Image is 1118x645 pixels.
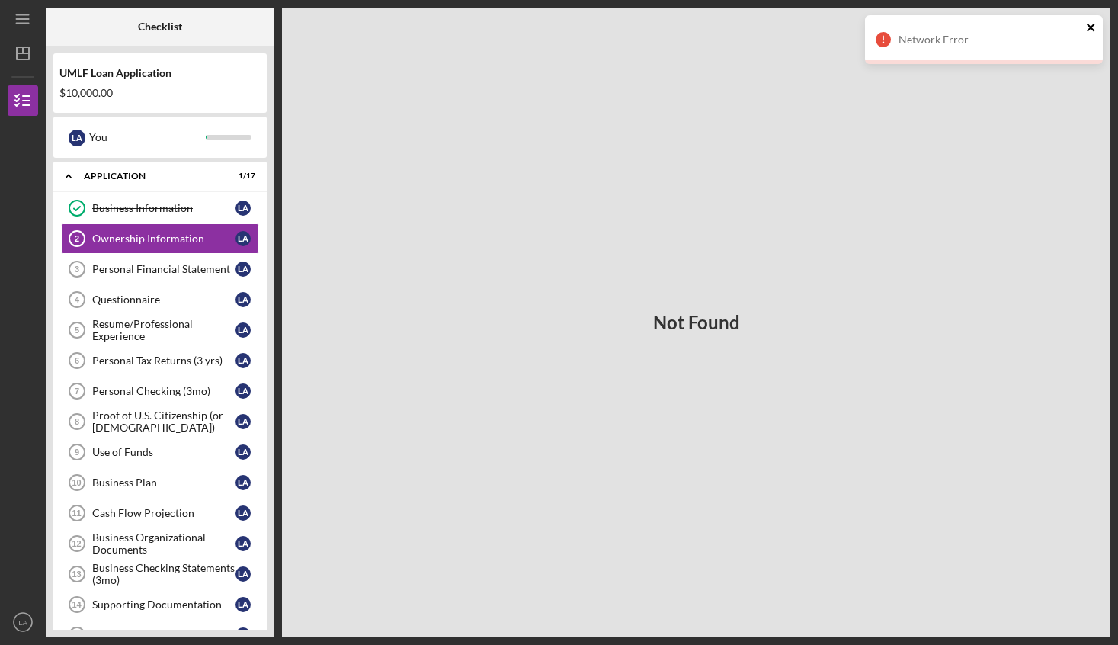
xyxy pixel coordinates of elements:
tspan: 6 [75,356,79,365]
div: Business Organizational Documents [92,531,235,556]
tspan: 2 [75,234,79,243]
tspan: 8 [75,417,79,426]
div: 1 / 17 [228,172,255,181]
div: Business Information [92,202,235,214]
a: 11Cash Flow ProjectionLA [61,498,259,528]
div: $10,000.00 [59,87,261,99]
a: 9Use of FundsLA [61,437,259,467]
a: 13Business Checking Statements (3mo)LA [61,559,259,589]
button: LA [8,607,38,637]
a: 4QuestionnaireLA [61,284,259,315]
div: L A [235,505,251,521]
div: Supporting Documentation [92,598,235,611]
div: Use of Funds [92,446,235,458]
div: Personal Checking (3mo) [92,385,235,397]
div: L A [235,231,251,246]
tspan: 9 [75,448,79,457]
h3: Not Found [653,312,740,333]
a: 6Personal Tax Returns (3 yrs)LA [61,345,259,376]
a: 2Ownership InformationLA [61,223,259,254]
div: L A [235,444,251,460]
div: UMLF Loan Application [59,67,261,79]
div: L A [235,322,251,338]
a: 8Proof of U.S. Citizenship (or [DEMOGRAPHIC_DATA])LA [61,406,259,437]
div: Network Error [899,34,1081,46]
div: L A [235,353,251,368]
div: Personal Tax Returns (3 yrs) [92,355,235,367]
div: Business Plan [92,477,235,489]
a: Business InformationLA [61,193,259,223]
a: 3Personal Financial StatementLA [61,254,259,284]
div: L A [235,201,251,216]
tspan: 10 [72,478,81,487]
div: You [89,124,206,150]
div: L A [235,414,251,429]
div: L A [235,262,251,277]
div: L A [235,383,251,399]
a: 12Business Organizational DocumentsLA [61,528,259,559]
b: Checklist [138,21,182,33]
tspan: 13 [72,570,81,579]
a: 10Business PlanLA [61,467,259,498]
tspan: 7 [75,387,79,396]
div: Personal Financial Statement [92,263,235,275]
div: Business Checking Statements (3mo) [92,562,235,586]
div: Signatures [92,629,235,641]
div: Cash Flow Projection [92,507,235,519]
button: close [1086,21,1097,36]
div: L A [235,292,251,307]
div: Questionnaire [92,294,235,306]
div: L A [69,130,85,146]
a: 14Supporting DocumentationLA [61,589,259,620]
div: Resume/Professional Experience [92,318,235,342]
div: L A [235,475,251,490]
tspan: 12 [72,539,81,548]
div: Ownership Information [92,233,235,245]
tspan: 5 [75,326,79,335]
text: LA [18,618,27,627]
a: 7Personal Checking (3mo)LA [61,376,259,406]
div: L A [235,566,251,582]
tspan: 3 [75,265,79,274]
tspan: 4 [75,295,80,304]
div: Proof of U.S. Citizenship (or [DEMOGRAPHIC_DATA]) [92,409,235,434]
div: Application [84,172,217,181]
div: L A [235,536,251,551]
a: 5Resume/Professional ExperienceLA [61,315,259,345]
tspan: 11 [72,509,81,518]
div: L A [235,597,251,612]
tspan: 14 [72,600,82,609]
div: L A [235,627,251,643]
